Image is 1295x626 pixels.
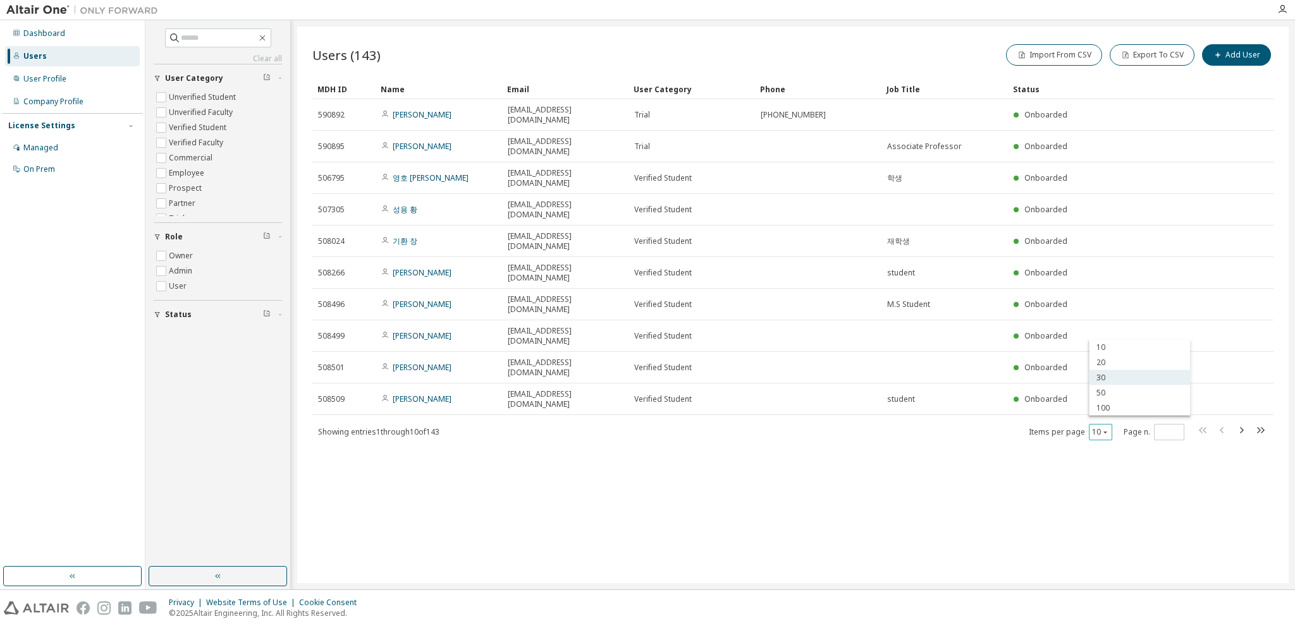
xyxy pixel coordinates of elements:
span: 508024 [318,236,345,246]
span: Verified Student [634,299,692,310]
button: Status [154,301,282,328]
div: 10 [1089,340,1190,355]
span: Onboarded [1024,236,1067,246]
div: 100 [1089,400,1190,416]
span: Onboarded [1024,204,1067,215]
button: Export To CSV [1110,44,1194,66]
a: [PERSON_NAME] [393,141,451,152]
button: Add User [1202,44,1271,66]
button: Role [154,223,282,251]
span: Verified Student [634,363,692,373]
div: Company Profile [23,97,83,107]
div: Phone [760,79,876,99]
span: [EMAIL_ADDRESS][DOMAIN_NAME] [508,168,623,188]
label: Unverified Faculty [169,105,235,120]
span: Verified Student [634,394,692,404]
div: User Profile [23,74,66,84]
span: 508501 [318,363,345,373]
img: Altair One [6,4,164,16]
img: youtube.svg [139,601,157,615]
span: Clear filter [263,232,271,242]
button: 10 [1092,427,1109,437]
a: [PERSON_NAME] [393,299,451,310]
span: Onboarded [1024,394,1067,404]
span: Clear filter [263,310,271,320]
a: 성용 황 [393,204,417,215]
img: facebook.svg [77,601,90,615]
span: 506795 [318,173,345,183]
span: [EMAIL_ADDRESS][DOMAIN_NAME] [508,105,623,125]
span: student [887,268,915,278]
label: Prospect [169,181,204,196]
a: [PERSON_NAME] [393,267,451,278]
span: Onboarded [1024,267,1067,278]
span: Clear filter [263,73,271,83]
span: Verified Student [634,268,692,278]
span: 508496 [318,299,345,310]
span: Onboarded [1024,172,1067,183]
span: Associate Professor [887,141,962,152]
div: 20 [1089,355,1190,370]
div: On Prem [23,164,55,174]
span: [PHONE_NUMBER] [761,110,826,120]
label: Verified Student [169,120,229,135]
div: Job Title [887,79,1003,99]
label: User [169,279,189,294]
div: License Settings [8,121,75,131]
span: 590892 [318,110,345,120]
span: [EMAIL_ADDRESS][DOMAIN_NAME] [508,231,623,251]
label: Owner [169,248,195,263]
span: 507305 [318,205,345,215]
div: Cookie Consent [299,598,364,608]
span: 재학생 [887,236,910,246]
span: Verified Student [634,331,692,341]
a: [PERSON_NAME] [393,330,451,341]
div: User Category [634,79,750,99]
p: © 2025 Altair Engineering, Inc. All Rights Reserved. [169,608,364,618]
div: MDH ID [317,79,371,99]
img: instagram.svg [97,601,111,615]
img: altair_logo.svg [4,601,69,615]
span: 508499 [318,331,345,341]
label: Verified Faculty [169,135,226,150]
span: Onboarded [1024,299,1067,310]
span: [EMAIL_ADDRESS][DOMAIN_NAME] [508,294,623,315]
span: M.S Student [887,299,930,310]
span: [EMAIL_ADDRESS][DOMAIN_NAME] [508,326,623,346]
button: Import From CSV [1006,44,1102,66]
div: Status [1013,79,1198,99]
a: [PERSON_NAME] [393,109,451,120]
span: Onboarded [1024,109,1067,120]
span: student [887,394,915,404]
a: Clear all [154,54,282,64]
span: Onboarded [1024,141,1067,152]
div: Users [23,51,47,61]
div: Email [507,79,623,99]
a: [PERSON_NAME] [393,362,451,373]
span: Verified Student [634,173,692,183]
span: Onboarded [1024,362,1067,373]
span: Trial [634,141,650,152]
span: Status [165,310,192,320]
span: Role [165,232,183,242]
a: [PERSON_NAME] [393,394,451,404]
div: Privacy [169,598,206,608]
span: Showing entries 1 through 10 of 143 [318,426,439,437]
label: Admin [169,263,195,279]
span: [EMAIL_ADDRESS][DOMAIN_NAME] [508,389,623,409]
span: 590895 [318,141,345,152]
label: Trial [169,211,187,226]
div: Name [381,79,497,99]
span: 508266 [318,268,345,278]
span: User Category [165,73,223,83]
button: User Category [154,64,282,92]
span: [EMAIL_ADDRESS][DOMAIN_NAME] [508,136,623,157]
span: 학생 [887,173,902,183]
span: Verified Student [634,236,692,246]
span: Page n. [1124,424,1184,440]
span: 508509 [318,394,345,404]
span: [EMAIL_ADDRESS][DOMAIN_NAME] [508,263,623,283]
div: Managed [23,143,58,153]
div: Website Terms of Use [206,598,299,608]
span: Verified Student [634,205,692,215]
